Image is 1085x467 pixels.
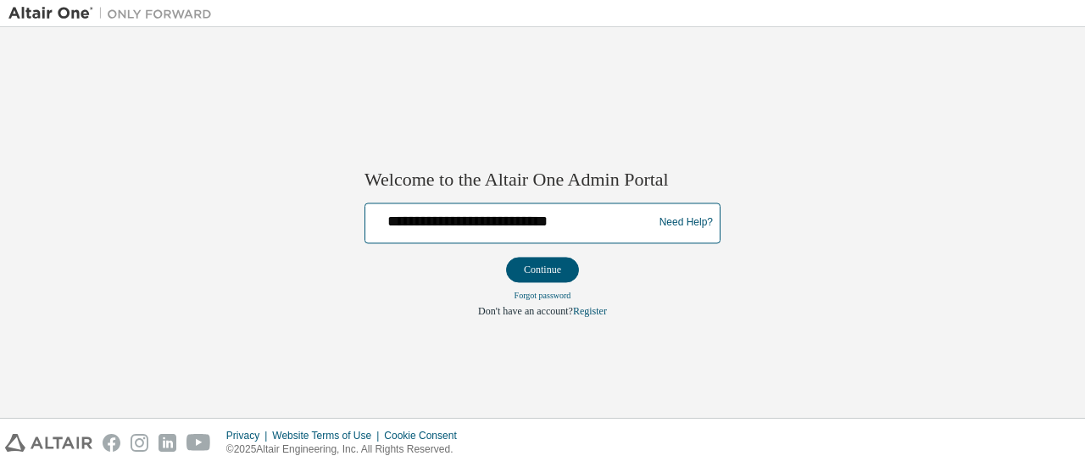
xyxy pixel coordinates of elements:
[131,434,148,452] img: instagram.svg
[226,442,467,457] p: © 2025 Altair Engineering, Inc. All Rights Reserved.
[186,434,211,452] img: youtube.svg
[159,434,176,452] img: linkedin.svg
[103,434,120,452] img: facebook.svg
[384,429,466,442] div: Cookie Consent
[515,291,571,300] a: Forgot password
[272,429,384,442] div: Website Terms of Use
[506,257,579,282] button: Continue
[364,169,721,192] h2: Welcome to the Altair One Admin Portal
[5,434,92,452] img: altair_logo.svg
[226,429,272,442] div: Privacy
[8,5,220,22] img: Altair One
[573,305,607,317] a: Register
[478,305,573,317] span: Don't have an account?
[659,223,713,224] a: Need Help?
